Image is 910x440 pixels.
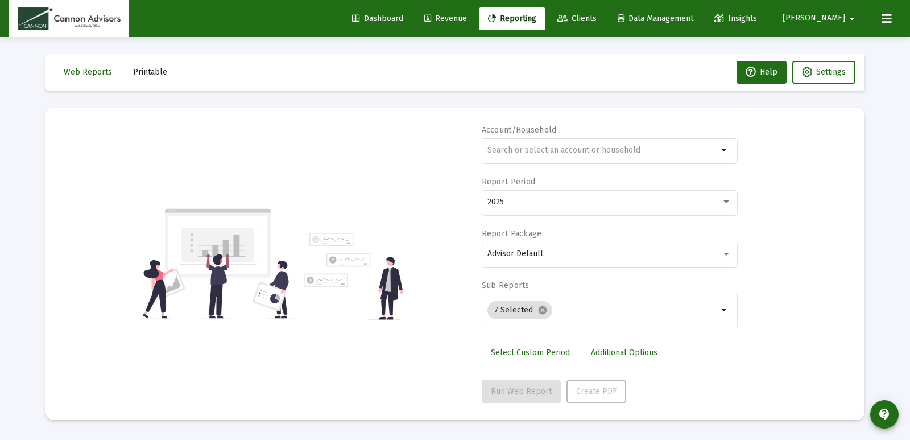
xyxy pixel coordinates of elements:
[783,14,845,23] span: [PERSON_NAME]
[714,14,757,23] span: Insights
[482,229,542,238] label: Report Package
[548,7,606,30] a: Clients
[487,299,718,322] mat-chip-list: Selection
[133,67,167,77] span: Printable
[718,303,731,317] mat-icon: arrow_drop_down
[591,348,657,357] span: Additional Options
[491,386,552,396] span: Run Web Report
[343,7,412,30] a: Dashboard
[352,14,403,23] span: Dashboard
[487,249,543,258] span: Advisor Default
[304,233,403,320] img: reporting-alt
[491,348,570,357] span: Select Custom Period
[64,67,112,77] span: Web Reports
[557,14,597,23] span: Clients
[487,301,552,319] mat-chip: 7 Selected
[566,380,626,403] button: Create PDF
[479,7,545,30] a: Reporting
[140,207,297,320] img: reporting
[792,61,855,84] button: Settings
[488,14,536,23] span: Reporting
[746,67,777,77] span: Help
[737,61,787,84] button: Help
[482,380,561,403] button: Run Web Report
[576,386,617,396] span: Create PDF
[878,408,891,421] mat-icon: contact_support
[618,14,693,23] span: Data Management
[487,146,718,155] input: Search or select an account or household
[482,125,557,135] label: Account/Household
[537,305,548,315] mat-icon: cancel
[609,7,702,30] a: Data Management
[816,67,846,77] span: Settings
[124,61,176,84] button: Printable
[424,14,467,23] span: Revenue
[487,197,504,207] span: 2025
[845,7,859,30] mat-icon: arrow_drop_down
[482,177,536,187] label: Report Period
[55,61,121,84] button: Web Reports
[769,7,872,30] button: [PERSON_NAME]
[718,143,731,157] mat-icon: arrow_drop_down
[18,7,121,30] img: Dashboard
[482,281,530,290] label: Sub Reports
[705,7,766,30] a: Insights
[415,7,476,30] a: Revenue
